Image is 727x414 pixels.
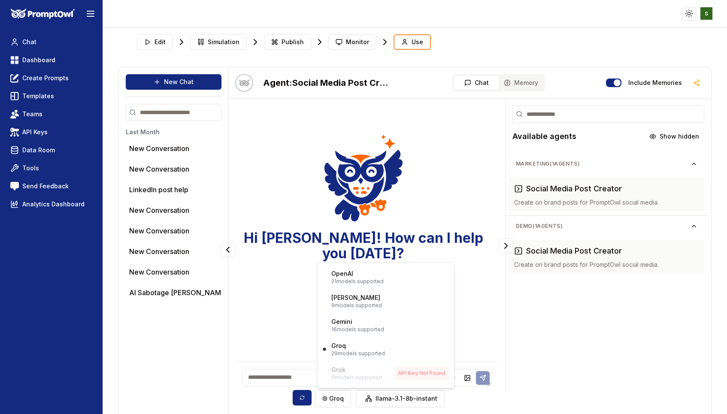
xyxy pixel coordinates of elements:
p: 21 models supported [331,278,384,285]
p: [PERSON_NAME] [331,293,380,302]
p: Groq [331,341,346,350]
p: 29 models supported [331,350,385,357]
p: 16 models supported [331,326,384,333]
p: OpenAI [331,269,353,278]
p: 9 models supported [331,302,382,309]
p: Gemini [331,317,352,326]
